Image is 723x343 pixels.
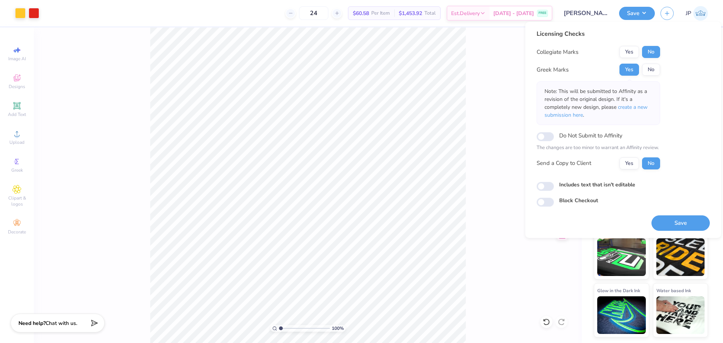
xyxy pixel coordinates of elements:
span: Water based Ink [656,287,691,294]
span: $60.58 [353,9,369,17]
span: Per Item [371,9,390,17]
label: Do Not Submit to Affinity [559,131,622,140]
span: Total [424,9,436,17]
img: Water based Ink [656,296,705,334]
span: Decorate [8,229,26,235]
button: Save [651,215,710,231]
input: Untitled Design [558,6,613,21]
span: Est. Delivery [451,9,480,17]
button: No [642,64,660,76]
p: The changes are too minor to warrant an Affinity review. [537,144,660,152]
button: Yes [619,157,639,169]
span: Add Text [8,111,26,117]
div: Send a Copy to Client [537,159,591,168]
span: 100 % [332,325,344,332]
button: No [642,157,660,169]
label: Includes text that isn't editable [559,181,635,189]
span: Upload [9,139,24,145]
span: Glow in the Dark Ink [597,287,640,294]
span: $1,453.92 [399,9,422,17]
button: No [642,46,660,58]
label: Block Checkout [559,197,598,204]
button: Yes [619,64,639,76]
button: Save [619,7,655,20]
span: JP [686,9,691,18]
span: Greek [11,167,23,173]
p: Note: This will be submitted to Affinity as a revision of the original design. If it's a complete... [545,87,652,119]
span: [DATE] - [DATE] [493,9,534,17]
span: Image AI [8,56,26,62]
strong: Need help? [18,320,46,327]
img: John Paul Torres [693,6,708,21]
img: Glow in the Dark Ink [597,296,646,334]
div: Licensing Checks [537,29,660,38]
a: JP [686,6,708,21]
div: Collegiate Marks [537,48,578,56]
img: Neon Ink [597,238,646,276]
input: – – [299,6,328,20]
span: Designs [9,84,25,90]
button: Yes [619,46,639,58]
img: Metallic & Glitter Ink [656,238,705,276]
span: FREE [538,11,546,16]
span: Clipart & logos [4,195,30,207]
span: Chat with us. [46,320,77,327]
div: Greek Marks [537,66,569,74]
